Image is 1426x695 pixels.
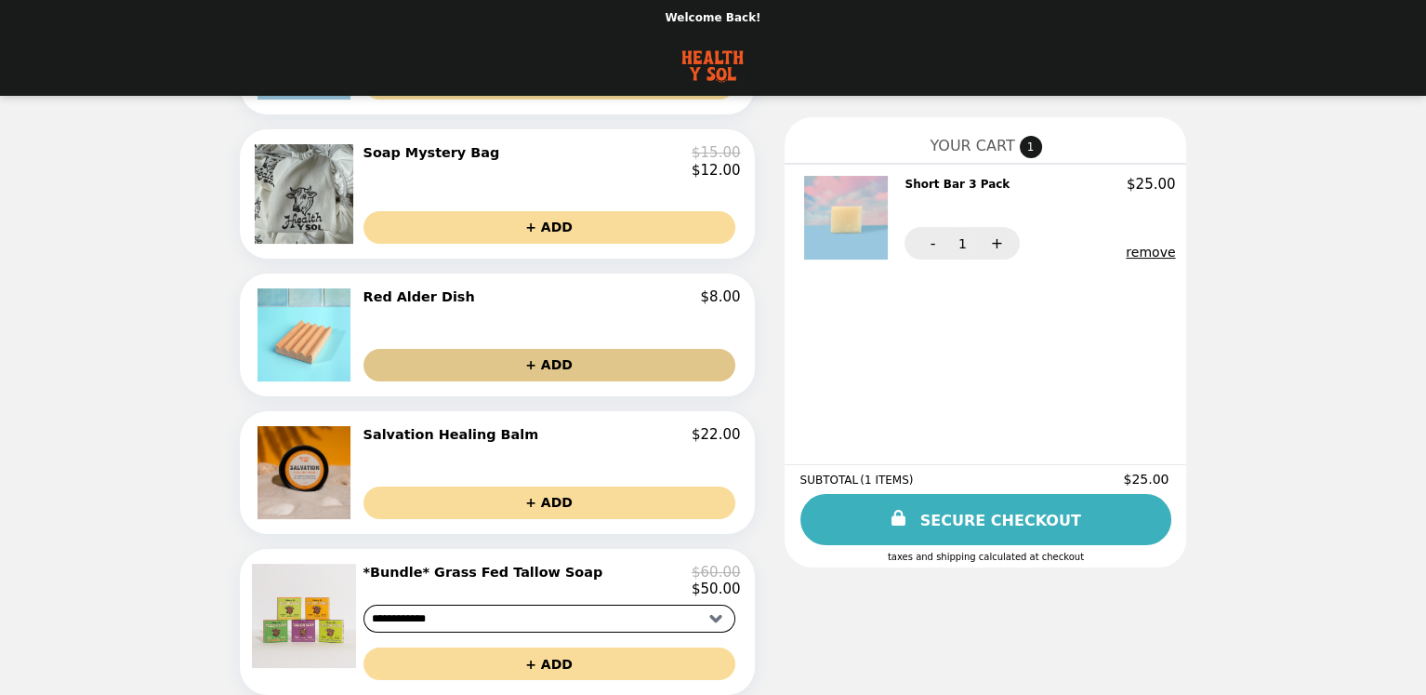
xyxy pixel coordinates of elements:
[800,494,1171,545] a: SECURE CHECKOUT
[363,288,482,305] h2: Red Alder Dish
[363,349,735,381] button: + ADD
[692,426,741,443] p: $22.00
[363,648,735,680] button: + ADD
[799,552,1171,562] div: Taxes and Shipping calculated at checkout
[904,227,956,260] button: -
[363,487,735,519] button: + ADD
[363,564,611,581] h2: *Bundle* Grass Fed Tallow Soap
[363,211,735,244] button: + ADD
[930,137,1014,154] span: YOUR CART
[860,474,913,487] span: ( 1 ITEMS )
[1126,245,1175,260] button: remove
[804,176,892,260] img: Short Bar 3 Pack
[257,288,355,381] img: Red Alder Dish
[700,288,740,305] p: $8.00
[1127,176,1176,193] p: $25.00
[692,162,741,179] p: $12.00
[665,11,760,24] p: Welcome Back!
[363,144,508,161] h2: Soap Mystery Bag
[252,564,361,668] img: *Bundle* Grass Fed Tallow Soap
[679,47,747,85] img: Brand Logo
[799,474,860,487] span: SUBTOTAL
[692,564,741,581] p: $60.00
[692,144,741,161] p: $15.00
[692,581,741,597] p: $50.00
[969,227,1020,260] button: +
[255,144,358,243] img: Soap Mystery Bag
[257,426,355,519] img: Salvation Healing Balm
[958,236,967,251] span: 1
[363,426,547,443] h2: Salvation Healing Balm
[1123,472,1171,487] span: $25.00
[904,176,1017,193] h2: Short Bar 3 Pack
[1020,136,1042,158] span: 1
[363,605,735,633] select: Select a product variant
